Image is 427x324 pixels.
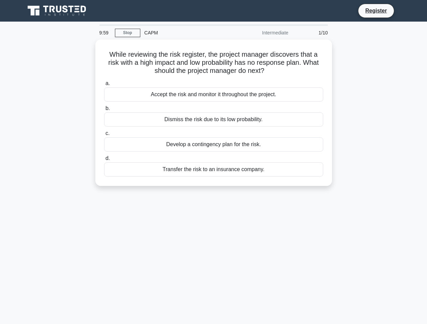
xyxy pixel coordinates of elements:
div: Develop a contingency plan for the risk. [104,137,323,152]
span: a. [105,80,110,86]
span: b. [105,105,110,111]
div: 9:59 [95,26,115,39]
div: Intermediate [233,26,292,39]
div: CAPM [140,26,233,39]
h5: While reviewing the risk register, the project manager discovers that a risk with a high impact a... [103,50,324,75]
a: Register [361,6,391,15]
a: Stop [115,29,140,37]
span: d. [105,155,110,161]
span: c. [105,130,110,136]
div: Accept the risk and monitor it throughout the project. [104,87,323,102]
div: Dismiss the risk due to its low probability. [104,112,323,127]
div: Transfer the risk to an insurance company. [104,162,323,177]
div: 1/10 [292,26,332,39]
